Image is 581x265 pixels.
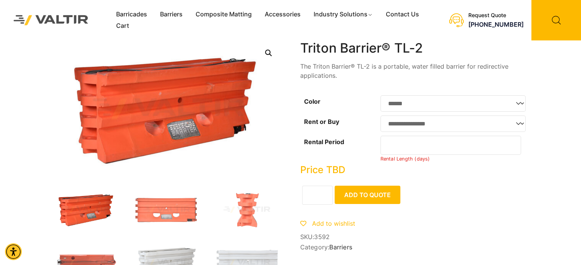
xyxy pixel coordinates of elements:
img: Valtir Rentals [6,7,96,33]
span: Add to wishlist [312,220,355,227]
label: Rent or Buy [304,118,339,125]
div: Accessibility Menu [5,243,22,260]
th: Rental Period [300,134,380,164]
input: Product quantity [302,186,333,205]
div: Request Quote [468,12,524,19]
a: Add to wishlist [300,220,355,227]
span: 3592 [314,233,330,241]
img: An orange traffic barrier with a textured surface and cutouts for visibility and connection. [132,189,201,230]
button: Add to Quote [335,186,400,204]
a: Industry Solutions [307,9,379,20]
img: A bright orange industrial block with a tiered design, likely used for construction or safety pur... [212,189,281,230]
a: Contact Us [379,9,426,20]
a: Composite Matting [189,9,258,20]
span: SKU: [300,233,529,241]
a: Barricades [110,9,154,20]
a: Barriers [154,9,189,20]
label: Color [304,98,320,105]
a: Open this option [262,46,275,60]
h1: Triton Barrier® TL-2 [300,40,529,56]
small: Rental Length (days) [380,156,430,162]
bdi: Price TBD [300,164,345,175]
p: The Triton Barrier® TL-2 is a portable, water filled barrier for redirective applications. [300,62,529,80]
span: Category: [300,244,529,251]
a: call (888) 496-3625 [468,21,524,28]
a: Cart [110,20,136,32]
a: Accessories [258,9,307,20]
img: An orange traffic barrier with a textured surface and a label reading "BARRIER." [52,189,121,230]
a: Barriers [329,243,352,251]
input: Number [380,136,521,155]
